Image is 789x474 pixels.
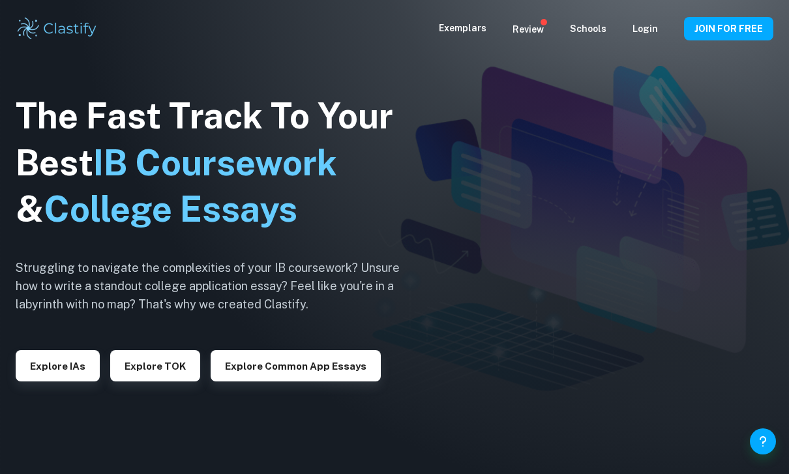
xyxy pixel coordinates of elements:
h1: The Fast Track To Your Best & [16,93,420,233]
a: Explore IAs [16,359,100,372]
span: College Essays [44,188,297,230]
h6: Struggling to navigate the complexities of your IB coursework? Unsure how to write a standout col... [16,259,420,314]
a: Explore Common App essays [211,359,381,372]
p: Exemplars [439,21,486,35]
button: Explore Common App essays [211,350,381,381]
a: Login [633,23,658,34]
button: Help and Feedback [750,428,776,454]
p: Review [513,22,544,37]
img: Clastify logo [16,16,98,42]
a: Explore TOK [110,359,200,372]
button: Explore IAs [16,350,100,381]
button: JOIN FOR FREE [684,17,773,40]
span: IB Coursework [93,142,337,183]
button: Explore TOK [110,350,200,381]
a: Schools [570,23,606,34]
